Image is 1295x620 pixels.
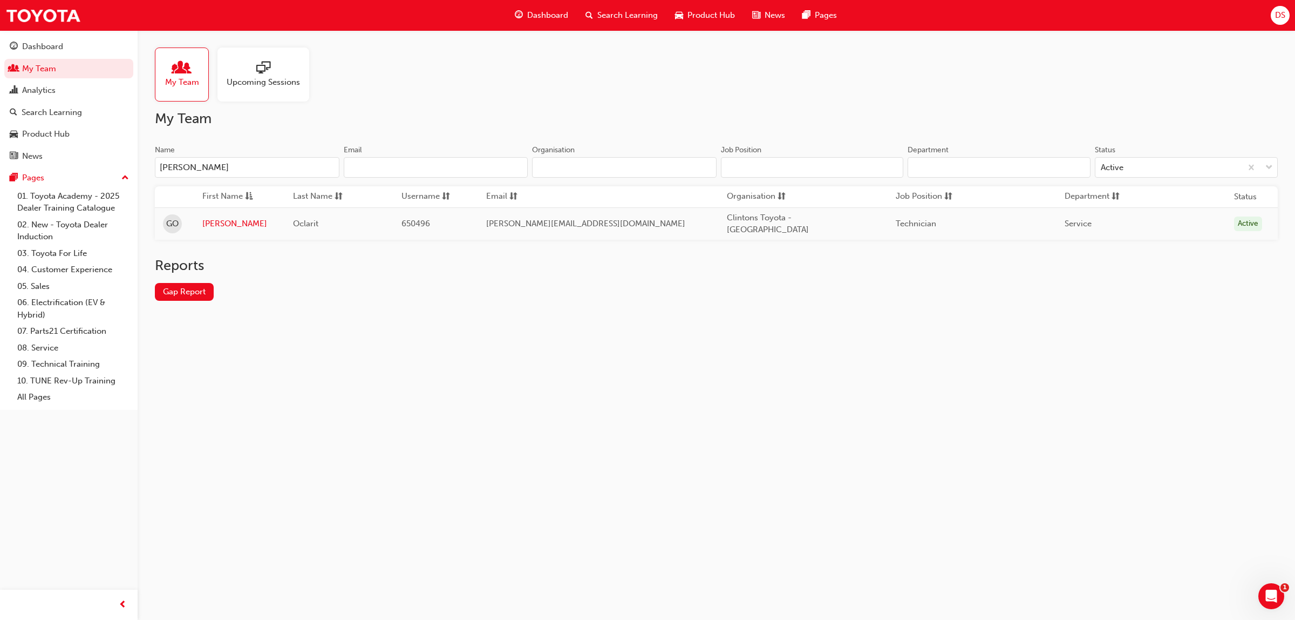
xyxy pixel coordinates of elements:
[155,283,214,301] a: Gap Report
[744,4,794,26] a: news-iconNews
[778,190,786,204] span: sorting-icon
[335,190,343,204] span: sorting-icon
[293,190,332,204] span: Last Name
[896,190,942,204] span: Job Position
[22,128,70,140] div: Product Hub
[13,340,133,356] a: 08. Service
[896,190,955,204] button: Job Positionsorting-icon
[202,190,262,204] button: First Nameasc-icon
[245,190,253,204] span: asc-icon
[1234,217,1262,231] div: Active
[10,42,18,52] span: guage-icon
[22,41,63,53] div: Dashboard
[175,61,189,76] span: people-icon
[13,373,133,389] a: 10. TUNE Rev-Up Training
[908,145,949,156] div: Department
[4,80,133,100] a: Analytics
[1065,190,1109,204] span: Department
[4,146,133,166] a: News
[155,48,217,102] a: My Team
[5,3,81,28] a: Trak
[293,190,352,204] button: Last Namesorting-icon
[13,261,133,278] a: 04. Customer Experience
[22,172,44,184] div: Pages
[727,190,775,204] span: Organisation
[155,257,1278,274] h2: Reports
[486,219,685,228] span: [PERSON_NAME][EMAIL_ADDRESS][DOMAIN_NAME]
[794,4,846,26] a: pages-iconPages
[344,157,528,178] input: Email
[10,108,17,118] span: search-icon
[4,124,133,144] a: Product Hub
[4,37,133,57] a: Dashboard
[256,61,270,76] span: sessionType_ONLINE_URL-icon
[227,76,300,89] span: Upcoming Sessions
[908,157,1090,178] input: Department
[442,190,450,204] span: sorting-icon
[293,219,318,228] span: Oclarit
[1112,190,1120,204] span: sorting-icon
[727,190,786,204] button: Organisationsorting-icon
[4,35,133,168] button: DashboardMy TeamAnalyticsSearch LearningProduct HubNews
[13,188,133,217] a: 01. Toyota Academy - 2025 Dealer Training Catalogue
[217,48,318,102] a: Upcoming Sessions
[515,9,523,22] span: guage-icon
[727,213,809,235] span: Clintons Toyota - [GEOGRAPHIC_DATA]
[13,245,133,262] a: 03. Toyota For Life
[4,168,133,188] button: Pages
[1258,583,1284,609] iframe: Intercom live chat
[165,76,199,89] span: My Team
[509,190,517,204] span: sorting-icon
[121,171,129,185] span: up-icon
[13,356,133,373] a: 09. Technical Training
[401,190,461,204] button: Usernamesorting-icon
[1095,145,1115,156] div: Status
[401,190,440,204] span: Username
[22,150,43,163] div: News
[944,190,952,204] span: sorting-icon
[1065,190,1124,204] button: Departmentsorting-icon
[486,190,507,204] span: Email
[815,9,837,22] span: Pages
[22,84,56,97] div: Analytics
[202,190,243,204] span: First Name
[13,278,133,295] a: 05. Sales
[13,217,133,245] a: 02. New - Toyota Dealer Induction
[10,86,18,96] span: chart-icon
[155,110,1278,127] h2: My Team
[585,9,593,22] span: search-icon
[119,598,127,612] span: prev-icon
[13,294,133,323] a: 06. Electrification (EV & Hybrid)
[155,145,175,156] div: Name
[401,219,430,228] span: 650496
[10,64,18,74] span: people-icon
[166,218,179,230] span: GO
[721,157,904,178] input: Job Position
[4,59,133,79] a: My Team
[1065,219,1092,228] span: Service
[13,323,133,340] a: 07. Parts21 Certification
[532,145,575,156] div: Organisation
[1234,191,1257,203] th: Status
[896,219,936,228] span: Technician
[532,157,717,178] input: Organisation
[1101,161,1123,174] div: Active
[4,103,133,123] a: Search Learning
[687,9,735,22] span: Product Hub
[675,9,683,22] span: car-icon
[202,218,277,230] a: [PERSON_NAME]
[527,9,568,22] span: Dashboard
[597,9,658,22] span: Search Learning
[666,4,744,26] a: car-iconProduct Hub
[486,190,546,204] button: Emailsorting-icon
[1271,6,1290,25] button: DS
[1280,583,1289,592] span: 1
[721,145,761,156] div: Job Position
[506,4,577,26] a: guage-iconDashboard
[10,152,18,161] span: news-icon
[10,130,18,139] span: car-icon
[22,106,82,119] div: Search Learning
[10,173,18,183] span: pages-icon
[13,389,133,406] a: All Pages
